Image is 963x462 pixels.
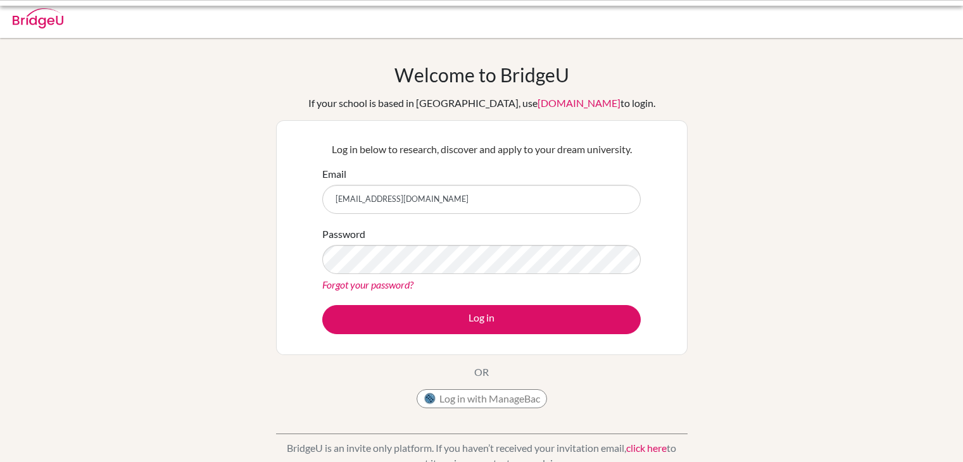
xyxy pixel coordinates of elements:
a: click here [626,442,667,454]
img: Bridge-U [13,8,63,28]
button: Log in with ManageBac [417,389,547,408]
label: Email [322,166,346,182]
h1: Welcome to BridgeU [394,63,569,86]
div: If your school is based in [GEOGRAPHIC_DATA], use to login. [308,96,655,111]
a: [DOMAIN_NAME] [538,97,620,109]
label: Password [322,227,365,242]
p: Log in below to research, discover and apply to your dream university. [322,142,641,157]
button: Log in [322,305,641,334]
a: Forgot your password? [322,278,413,290]
p: OR [474,365,489,380]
